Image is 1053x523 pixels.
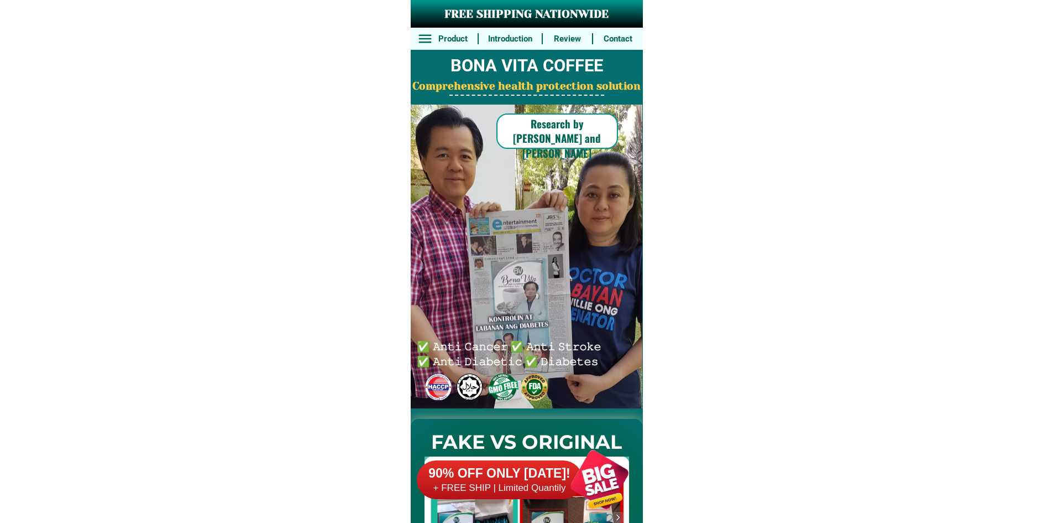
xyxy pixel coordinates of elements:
h6: Contact [599,33,637,45]
h6: Product [434,33,472,45]
h6: Research by [PERSON_NAME] and [PERSON_NAME] [496,116,618,160]
h2: FAKE VS ORIGINAL [411,428,643,457]
h2: BONA VITA COFFEE [411,53,643,79]
h6: Review [549,33,586,45]
h6: + FREE SHIP | Limited Quantily [417,482,583,494]
h6: Introduction [484,33,536,45]
h3: FREE SHIPPING NATIONWIDE [411,6,643,23]
h2: Comprehensive health protection solution [411,79,643,95]
h6: 90% OFF ONLY [DATE]! [417,465,583,482]
h6: ✅ 𝙰𝚗𝚝𝚒 𝙲𝚊𝚗𝚌𝚎𝚛 ✅ 𝙰𝚗𝚝𝚒 𝚂𝚝𝚛𝚘𝚔𝚎 ✅ 𝙰𝚗𝚝𝚒 𝙳𝚒𝚊𝚋𝚎𝚝𝚒𝚌 ✅ 𝙳𝚒𝚊𝚋𝚎𝚝𝚎𝚜 [417,338,606,367]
